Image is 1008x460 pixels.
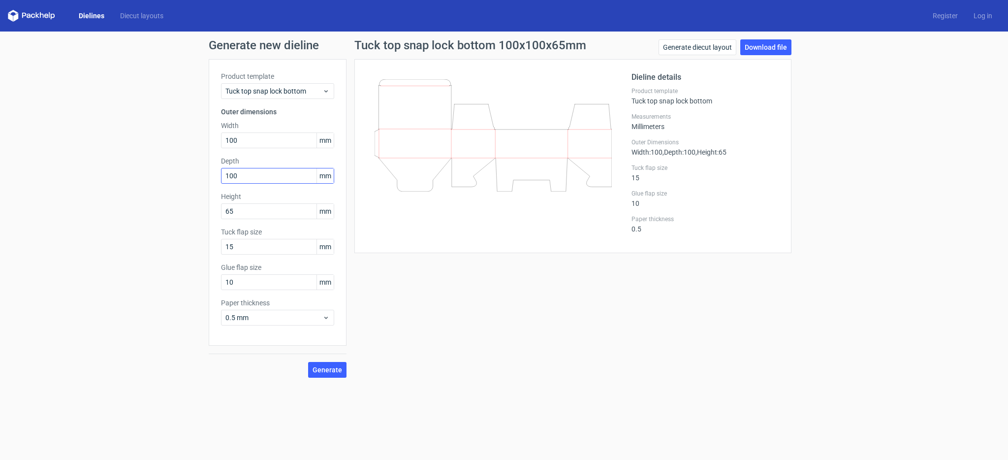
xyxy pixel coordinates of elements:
label: Depth [221,156,334,166]
span: 0.5 mm [225,313,322,323]
h1: Tuck top snap lock bottom 100x100x65mm [354,39,586,51]
a: Generate diecut layout [659,39,736,55]
span: Width : 100 [631,148,662,156]
span: mm [316,275,334,290]
button: Generate [308,362,346,378]
span: , Height : 65 [695,148,726,156]
a: Dielines [71,11,112,21]
label: Measurements [631,113,779,121]
label: Paper thickness [221,298,334,308]
label: Tuck flap size [631,164,779,172]
label: Glue flap size [631,190,779,197]
label: Outer Dimensions [631,138,779,146]
div: 15 [631,164,779,182]
span: mm [316,204,334,219]
label: Product template [221,71,334,81]
span: mm [316,239,334,254]
label: Tuck flap size [221,227,334,237]
div: 0.5 [631,215,779,233]
div: Millimeters [631,113,779,131]
h3: Outer dimensions [221,107,334,117]
h1: Generate new dieline [209,39,799,51]
h2: Dieline details [631,71,779,83]
div: 10 [631,190,779,207]
label: Width [221,121,334,131]
a: Log in [966,11,1000,21]
span: mm [316,133,334,148]
a: Download file [740,39,791,55]
label: Product template [631,87,779,95]
label: Glue flap size [221,263,334,272]
a: Register [925,11,966,21]
a: Diecut layouts [112,11,171,21]
span: Generate [313,366,342,373]
label: Height [221,192,334,201]
div: Tuck top snap lock bottom [631,87,779,105]
label: Paper thickness [631,215,779,223]
span: Tuck top snap lock bottom [225,86,322,96]
span: , Depth : 100 [662,148,695,156]
span: mm [316,168,334,183]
